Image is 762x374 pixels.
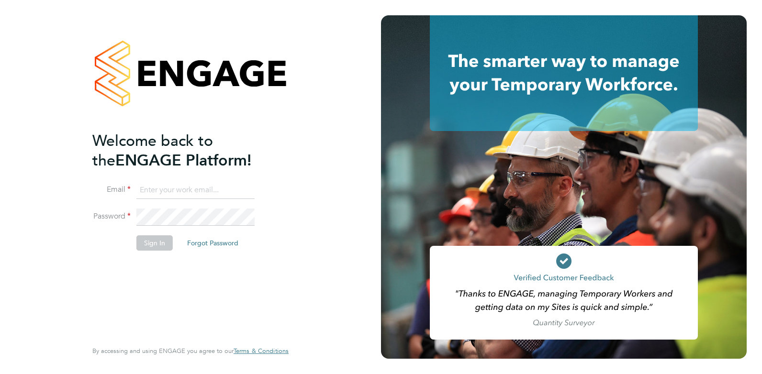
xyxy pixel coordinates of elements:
h2: ENGAGE Platform! [92,131,279,170]
label: Password [92,211,131,221]
input: Enter your work email... [136,182,255,199]
button: Forgot Password [179,235,246,251]
button: Sign In [136,235,173,251]
span: Welcome back to the [92,132,213,170]
span: By accessing and using ENGAGE you agree to our [92,347,289,355]
label: Email [92,185,131,195]
a: Terms & Conditions [234,347,289,355]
